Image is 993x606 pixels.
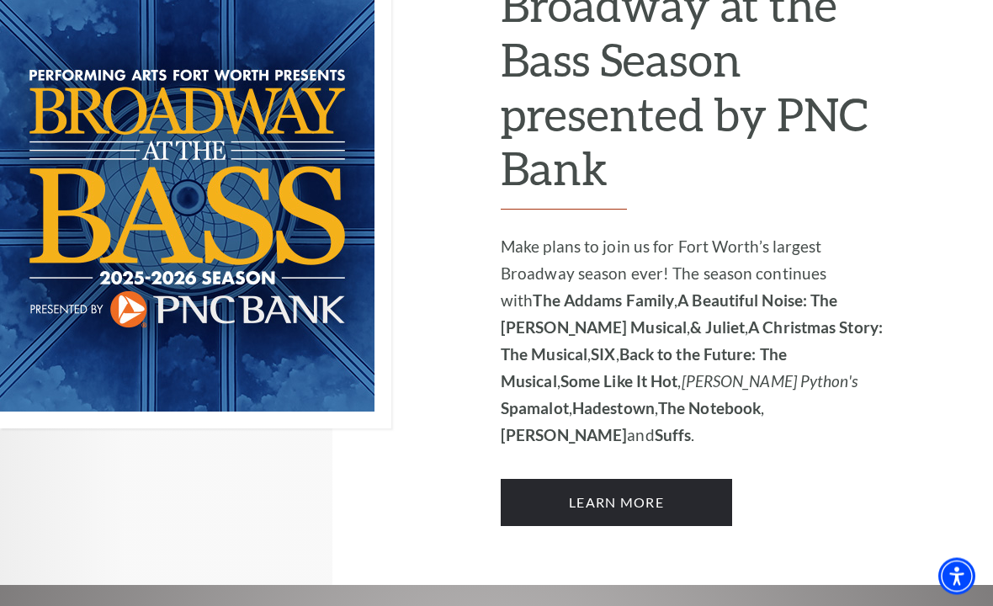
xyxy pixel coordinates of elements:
[501,480,732,527] a: Learn More 2025-2026 Broadway at the Bass Season presented by PNC Bank
[655,426,692,445] strong: Suffs
[501,234,884,449] p: Make plans to join us for Fort Worth’s largest Broadway season ever! The season continues with , ...
[501,318,883,364] strong: A Christmas Story: The Musical
[501,399,569,418] strong: Spamalot
[501,426,627,445] strong: [PERSON_NAME]
[533,291,674,311] strong: The Addams Family
[560,372,678,391] strong: Some Like It Hot
[682,372,858,391] em: [PERSON_NAME] Python's
[658,399,761,418] strong: The Notebook
[501,291,837,338] strong: A Beautiful Noise: The [PERSON_NAME] Musical
[938,558,975,595] div: Accessibility Menu
[501,345,787,391] strong: Back to the Future: The Musical
[591,345,615,364] strong: SIX
[690,318,745,338] strong: & Juliet
[572,399,655,418] strong: Hadestown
